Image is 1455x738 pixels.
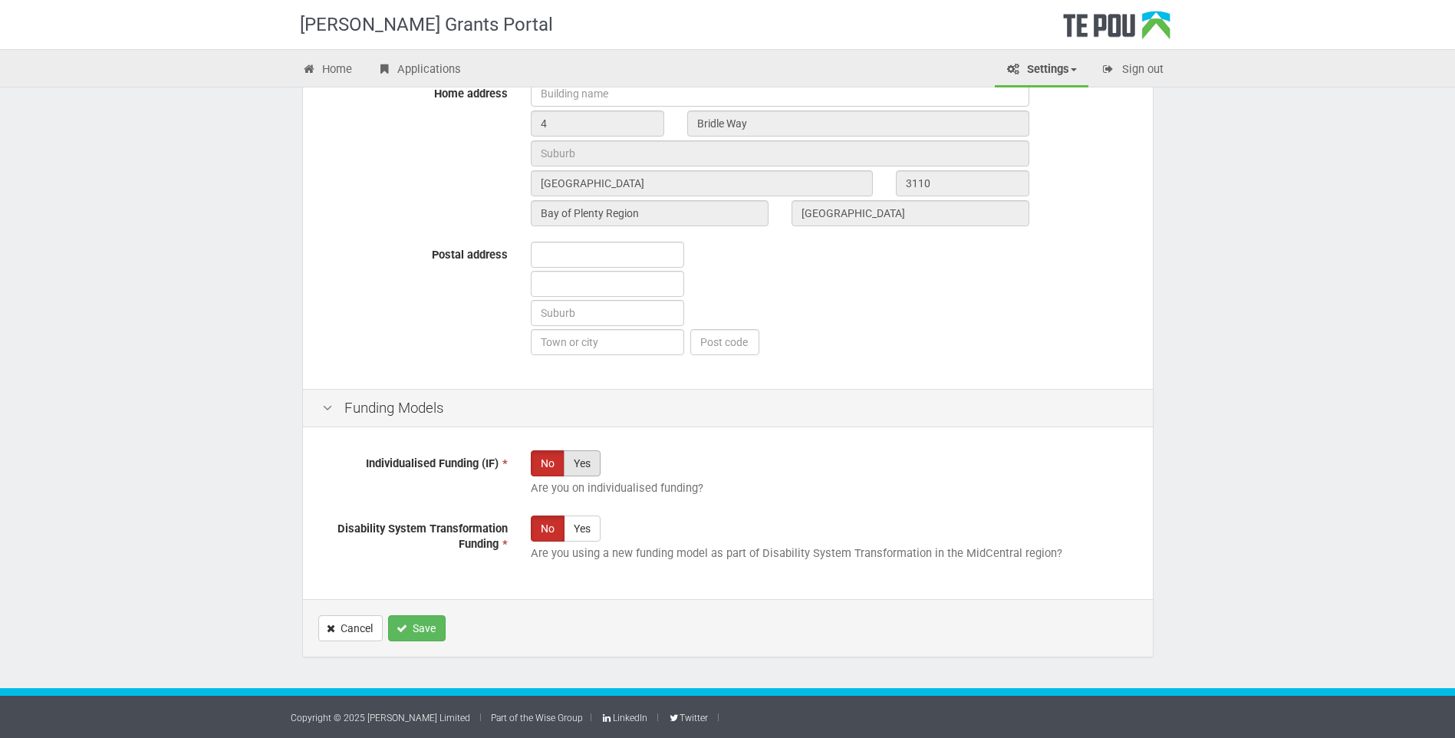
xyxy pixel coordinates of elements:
label: No [531,450,565,476]
a: Twitter [668,713,708,723]
label: No [531,516,565,542]
input: City [531,170,873,196]
input: Post code [690,329,759,355]
a: Cancel [318,615,383,641]
p: Are you on individualised funding? [531,480,1134,496]
span: Individualised Funding (IF) [366,456,499,470]
a: Sign out [1090,54,1175,87]
input: Post code [896,170,1029,196]
a: Part of the Wise Group [491,713,583,723]
input: Town or city [531,329,684,355]
span: Disability System Transformation Funding [337,522,508,552]
input: State [531,200,769,226]
input: Building name [531,81,1029,107]
a: LinkedIn [601,713,647,723]
a: Settings [995,54,1088,87]
label: Yes [564,516,601,542]
p: Are you using a new funding model as part of Disability System Transformation in the MidCentral r... [531,545,1134,562]
label: Home address [311,81,519,102]
a: Home [291,54,364,87]
div: Funding Models [303,389,1153,428]
input: Country [792,200,1029,226]
input: Suburb [531,300,684,326]
input: Street [687,110,1029,137]
input: Street number [531,110,664,137]
span: Postal address [432,248,508,262]
label: Yes [564,450,601,476]
button: Save [388,615,446,641]
a: Copyright © 2025 [PERSON_NAME] Limited [291,713,470,723]
input: Suburb [531,140,1029,166]
a: Applications [365,54,472,87]
div: Te Pou Logo [1063,11,1170,49]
